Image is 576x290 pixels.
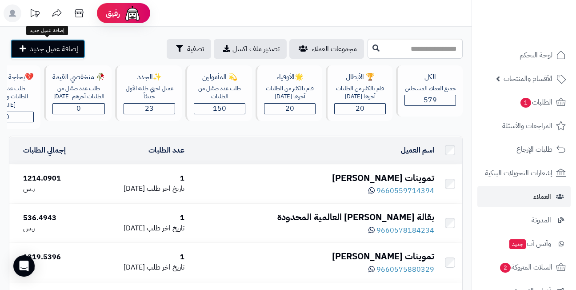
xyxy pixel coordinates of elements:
a: تصدير ملف اكسل [214,39,287,59]
div: ر.س [23,184,87,194]
span: 23 [145,103,154,114]
a: طلبات الإرجاع [477,139,571,160]
a: العملاء [477,186,571,207]
span: وآتس آب [508,238,551,250]
a: 🌟الأوفياءقام بالكثير من الطلبات آخرها [DATE]20 [254,65,324,129]
span: 0 [76,103,81,114]
a: 💫 المأمولينطلب عدد ضئيل من الطلبات150 [184,65,254,129]
a: المدونة [477,209,571,231]
a: السلات المتروكة2 [477,257,571,278]
span: 9660559714394 [376,185,434,196]
div: 🏆 الأبطال [334,72,386,82]
span: المراجعات والأسئلة [502,120,552,132]
div: بقالة [PERSON_NAME] العالمية المحدودة [192,211,434,224]
span: تصدير ملف اكسل [232,44,280,54]
a: تحديثات المنصة [24,4,46,24]
span: 20 [356,103,364,114]
span: الطلبات [520,96,552,109]
a: ✨الجددعميل اجري طلبه الأول حديثاّ23 [113,65,184,129]
span: رفيق [106,8,120,19]
div: Open Intercom Messenger [13,255,35,277]
div: 1 [94,252,184,262]
span: 0 [5,112,9,122]
span: تاريخ اخر طلب [147,223,184,234]
span: 150 [213,103,226,114]
div: طلب عدد ضئيل من الطلبات آخرهم [DATE] [52,85,105,101]
div: ✨الجدد [124,72,175,82]
span: تصفية [187,44,204,54]
span: جديد [509,239,526,249]
a: 9660559714394 [368,185,434,196]
a: عدد الطلبات [148,145,184,156]
a: لوحة التحكم [477,44,571,66]
a: إضافة عميل جديد [10,39,85,59]
span: 579 [424,95,437,105]
a: 9660575880329 [368,264,434,275]
span: المدونة [532,214,551,226]
div: عميل اجري طلبه الأول حديثاّ [124,85,175,101]
div: 1319.5396 [23,252,87,262]
span: 2 [500,263,511,273]
div: 1 [94,213,184,223]
span: مجموعات العملاء [312,44,357,54]
span: لوحة التحكم [520,49,552,61]
img: ai-face.png [124,4,141,22]
button: تصفية [167,39,211,59]
span: 9660578184234 [376,225,434,236]
a: إجمالي الطلبات [23,145,66,156]
div: الكل [404,72,456,82]
span: تاريخ اخر طلب [147,262,184,273]
span: 9660575880329 [376,264,434,275]
div: طلب عدد ضئيل من الطلبات [194,85,245,101]
div: [DATE] [94,262,184,273]
div: تموينات [PERSON_NAME] [192,172,434,185]
span: السلات المتروكة [499,261,552,274]
span: العملاء [533,190,551,203]
a: الكلجميع العملاء المسجلين579 [394,65,464,129]
span: تاريخ اخر طلب [147,183,184,194]
a: المراجعات والأسئلة [477,115,571,137]
div: جميع العملاء المسجلين [404,85,456,93]
a: اسم العميل [401,145,434,156]
div: 536.4943 [23,213,87,223]
a: 🥀 منخفضي القيمةطلب عدد ضئيل من الطلبات آخرهم [DATE]0 [42,65,113,129]
div: قام بالكثير من الطلبات آخرها [DATE] [334,85,386,101]
div: 1 [94,173,184,184]
span: إشعارات التحويلات البنكية [485,167,552,179]
a: مجموعات العملاء [289,39,364,59]
div: 1214.0901 [23,173,87,184]
a: إشعارات التحويلات البنكية [477,162,571,184]
div: [DATE] [94,184,184,194]
span: 1 [520,98,531,108]
a: 9660578184234 [368,225,434,236]
a: الطلبات1 [477,92,571,113]
span: 20 [285,103,294,114]
span: الأقسام والمنتجات [504,72,552,85]
span: إضافة عميل جديد [30,44,78,54]
div: 🌟الأوفياء [264,72,316,82]
div: 💫 المأمولين [194,72,245,82]
div: ر.س [23,223,87,234]
span: طلبات الإرجاع [516,143,552,156]
img: logo-2.png [516,23,568,41]
a: وآتس آبجديد [477,233,571,254]
div: ر.س [23,262,87,273]
div: 🥀 منخفضي القيمة [52,72,105,82]
a: 🏆 الأبطالقام بالكثير من الطلبات آخرها [DATE]20 [324,65,394,129]
div: تموينات [PERSON_NAME] [192,250,434,263]
div: إضافة عميل جديد [26,26,68,36]
div: قام بالكثير من الطلبات آخرها [DATE] [264,85,316,101]
div: [DATE] [94,223,184,234]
